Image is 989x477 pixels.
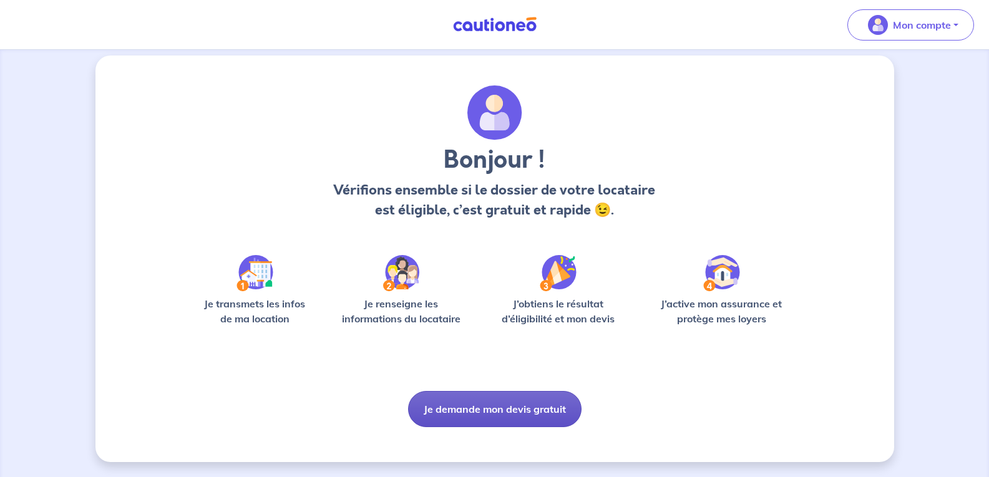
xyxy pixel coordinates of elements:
button: illu_account_valid_menu.svgMon compte [847,9,974,41]
img: /static/f3e743aab9439237c3e2196e4328bba9/Step-3.svg [540,255,577,291]
img: archivate [467,85,522,140]
img: Cautioneo [448,17,542,32]
button: Je demande mon devis gratuit [408,391,582,427]
p: J’obtiens le résultat d’éligibilité et mon devis [488,296,629,326]
p: Vérifions ensemble si le dossier de votre locataire est éligible, c’est gratuit et rapide 😉. [330,180,659,220]
img: illu_account_valid_menu.svg [868,15,888,35]
p: Je transmets les infos de ma location [195,296,314,326]
p: J’active mon assurance et protège mes loyers [649,296,794,326]
p: Je renseigne les informations du locataire [334,296,469,326]
img: /static/90a569abe86eec82015bcaae536bd8e6/Step-1.svg [236,255,273,291]
p: Mon compte [893,17,951,32]
img: /static/c0a346edaed446bb123850d2d04ad552/Step-2.svg [383,255,419,291]
h3: Bonjour ! [330,145,659,175]
img: /static/bfff1cf634d835d9112899e6a3df1a5d/Step-4.svg [703,255,740,291]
